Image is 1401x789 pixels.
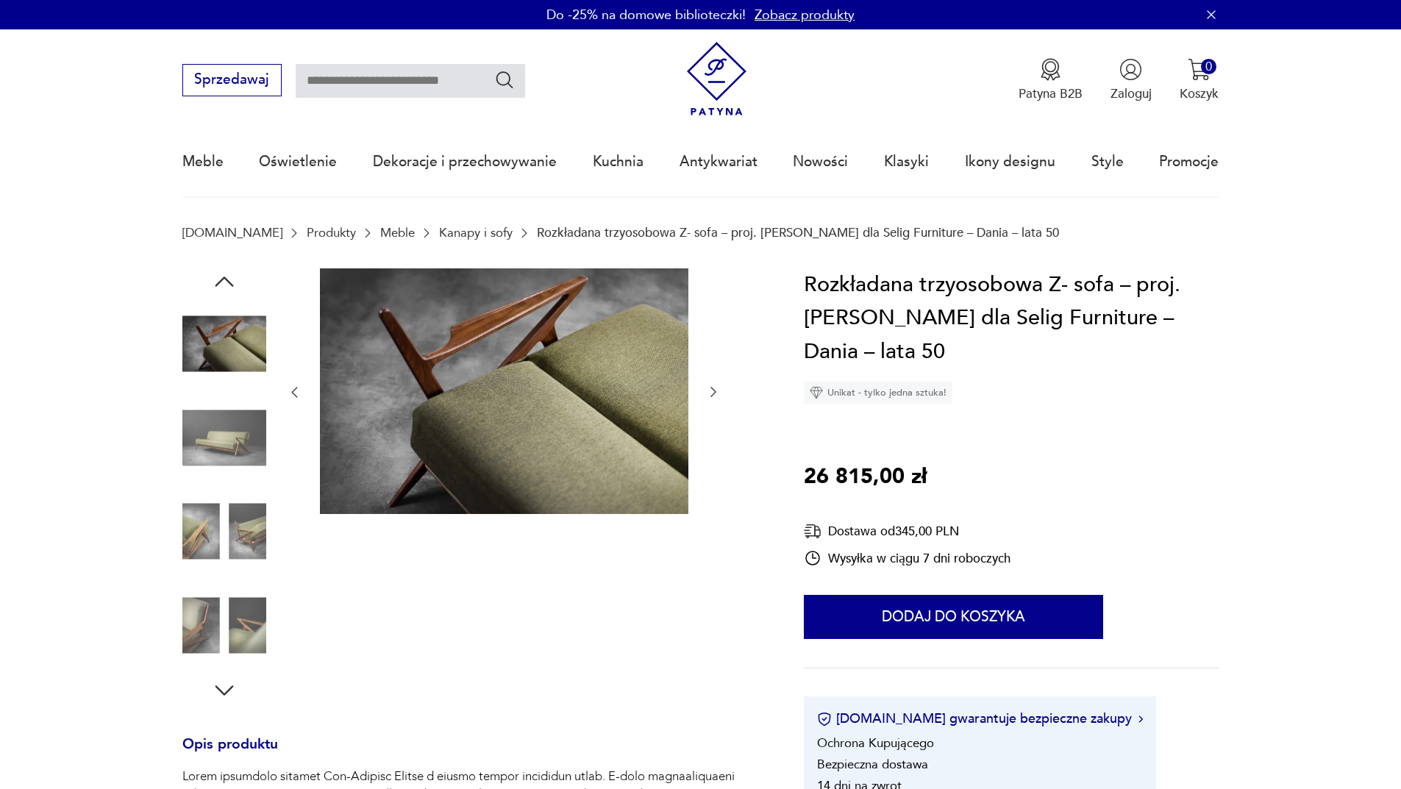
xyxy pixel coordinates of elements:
p: Zaloguj [1111,85,1152,102]
img: Ikona strzałki w prawo [1138,715,1143,723]
p: Rozkładana trzyosobowa Z- sofa – proj. [PERSON_NAME] dla Selig Furniture – Dania – lata 50 [537,226,1059,240]
a: Ikony designu [965,128,1055,196]
p: 26 815,00 zł [804,460,927,494]
div: Unikat - tylko jedna sztuka! [804,382,952,404]
button: Patyna B2B [1019,58,1083,102]
h3: Opis produktu [182,739,762,768]
a: Kanapy i sofy [439,226,513,240]
button: Zaloguj [1111,58,1152,102]
a: Meble [182,128,224,196]
div: Dostawa od 345,00 PLN [804,522,1010,540]
img: Ikonka użytkownika [1119,58,1142,81]
img: Zdjęcie produktu Rozkładana trzyosobowa Z- sofa – proj. Poul Jensen dla Selig Furniture – Dania –... [182,396,266,479]
img: Zdjęcie produktu Rozkładana trzyosobowa Z- sofa – proj. Poul Jensen dla Selig Furniture – Dania –... [182,302,266,386]
a: Klasyki [884,128,929,196]
a: Sprzedawaj [182,75,282,87]
a: Style [1091,128,1124,196]
img: Ikona medalu [1039,58,1062,81]
button: Szukaj [494,69,516,90]
h1: Rozkładana trzyosobowa Z- sofa – proj. [PERSON_NAME] dla Selig Furniture – Dania – lata 50 [804,268,1219,369]
p: Koszyk [1180,85,1219,102]
img: Zdjęcie produktu Rozkładana trzyosobowa Z- sofa – proj. Poul Jensen dla Selig Furniture – Dania –... [182,490,266,574]
img: Zdjęcie produktu Rozkładana trzyosobowa Z- sofa – proj. Poul Jensen dla Selig Furniture – Dania –... [182,583,266,667]
a: Ikona medaluPatyna B2B [1019,58,1083,102]
a: Dekoracje i przechowywanie [373,128,557,196]
img: Ikona diamentu [810,386,823,399]
a: [DOMAIN_NAME] [182,226,282,240]
a: Kuchnia [593,128,644,196]
img: Patyna - sklep z meblami i dekoracjami vintage [680,42,754,116]
img: Zdjęcie produktu Rozkładana trzyosobowa Z- sofa – proj. Poul Jensen dla Selig Furniture – Dania –... [320,268,688,514]
p: Do -25% na domowe biblioteczki! [546,6,746,24]
p: Patyna B2B [1019,85,1083,102]
a: Meble [380,226,415,240]
img: Ikona koszyka [1188,58,1211,81]
button: Dodaj do koszyka [804,595,1103,639]
button: 0Koszyk [1180,58,1219,102]
a: Promocje [1159,128,1219,196]
a: Produkty [307,226,356,240]
img: Ikona dostawy [804,522,821,540]
button: [DOMAIN_NAME] gwarantuje bezpieczne zakupy [817,710,1143,728]
div: 0 [1201,59,1216,74]
img: Ikona certyfikatu [817,712,832,726]
button: Sprzedawaj [182,64,282,96]
div: Wysyłka w ciągu 7 dni roboczych [804,549,1010,567]
li: Bezpieczna dostawa [817,756,928,773]
a: Nowości [793,128,848,196]
a: Oświetlenie [259,128,337,196]
a: Antykwariat [680,128,757,196]
a: Zobacz produkty [755,6,855,24]
li: Ochrona Kupującego [817,735,934,751]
